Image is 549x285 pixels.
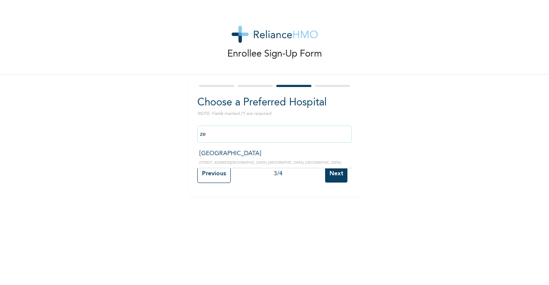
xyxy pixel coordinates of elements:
[197,126,352,143] input: Search by name, address or governorate
[231,169,325,178] div: 3 / 4
[197,165,231,183] input: Previous
[325,165,347,183] input: Next
[232,26,318,43] img: logo
[227,47,322,61] p: Enrollee Sign-Up Form
[197,111,352,117] p: NOTE: Fields marked (*) are required
[197,95,352,111] h2: Choose a Preferred Hospital
[199,149,350,158] p: [GEOGRAPHIC_DATA]
[199,160,350,165] p: [STREET_ADDRESS][GEOGRAPHIC_DATA], [GEOGRAPHIC_DATA], [GEOGRAPHIC_DATA]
